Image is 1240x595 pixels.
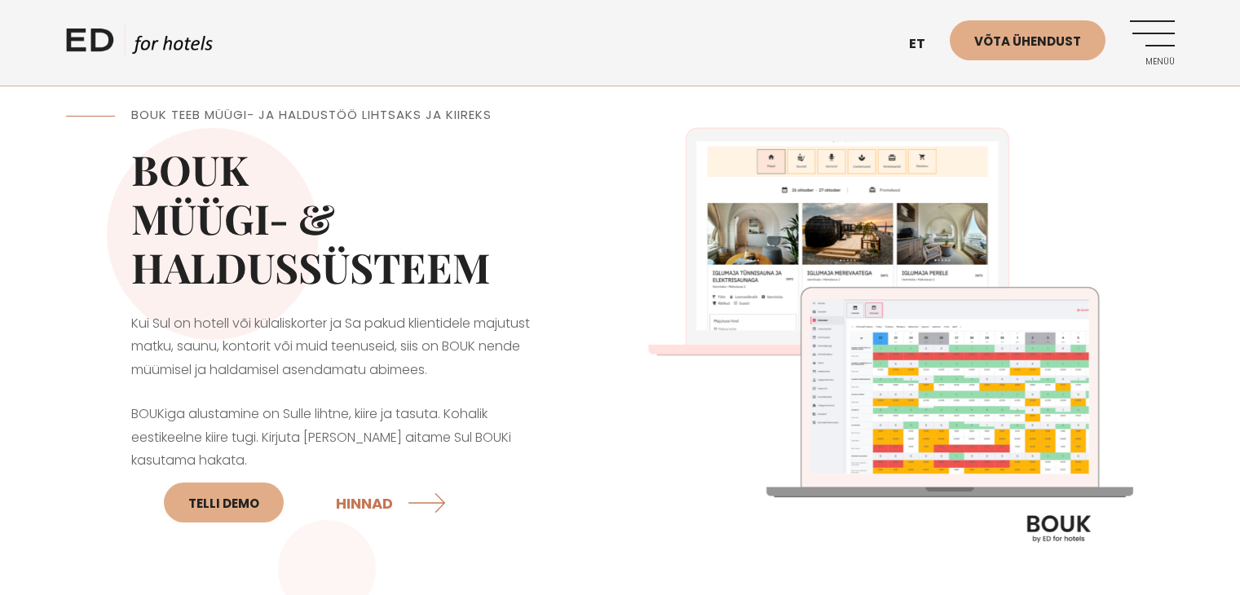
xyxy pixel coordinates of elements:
a: Telli DEMO [164,483,284,522]
p: BOUKiga alustamine on Sulle lihtne, kiire ja tasuta. Kohalik eestikeelne kiire tugi. Kirjuta [PER... [131,403,555,533]
span: Menüü [1130,57,1175,67]
span: BOUK TEEB MÜÜGI- JA HALDUSTÖÖ LIHTSAKS JA KIIREKS [131,106,492,123]
a: et [901,24,950,64]
a: ED HOTELS [66,24,213,65]
p: Kui Sul on hotell või külaliskorter ja Sa pakud klientidele majutust matku, saunu, kontorit või m... [131,312,555,382]
a: Võta ühendust [950,20,1105,60]
h2: BOUK MÜÜGI- & HALDUSSÜSTEEM [131,145,555,292]
a: HINNAD [336,481,450,524]
a: Menüü [1130,20,1175,65]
